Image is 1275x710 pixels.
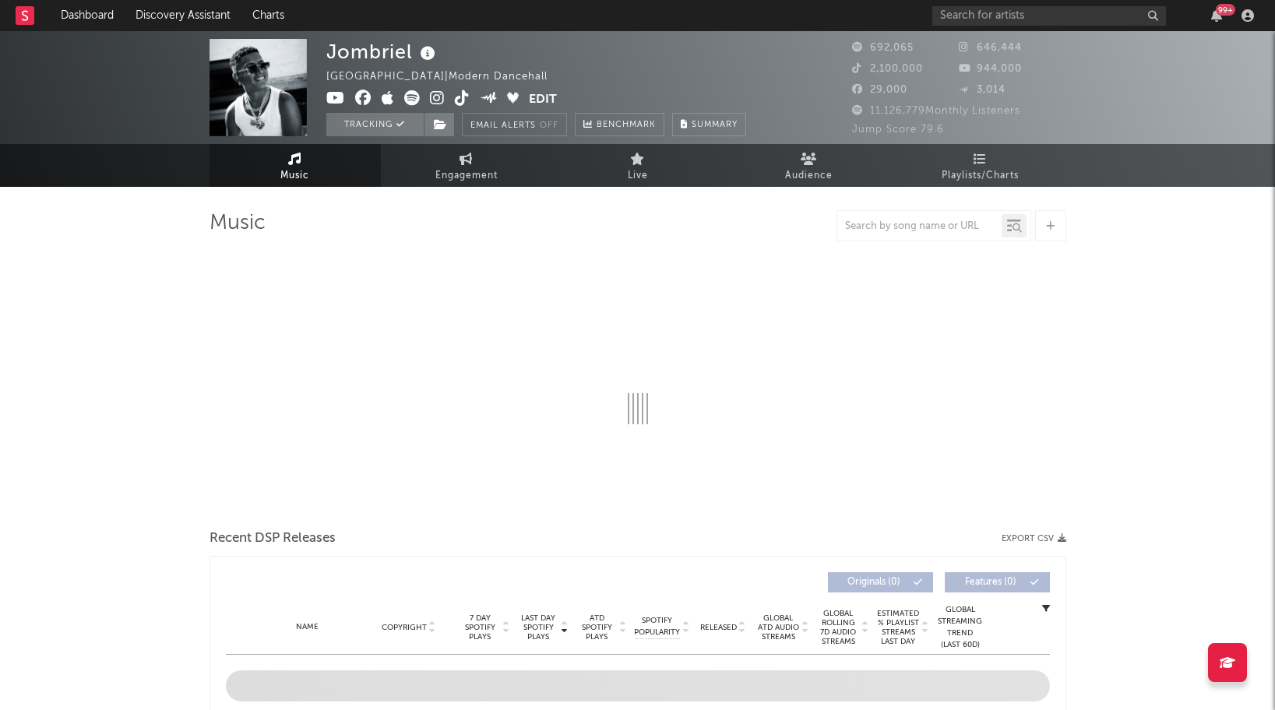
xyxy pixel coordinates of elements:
[932,6,1166,26] input: Search for artists
[724,144,895,187] a: Audience
[552,144,724,187] a: Live
[1216,4,1235,16] div: 99 +
[785,167,833,185] span: Audience
[895,144,1066,187] a: Playlists/Charts
[435,167,498,185] span: Engagement
[837,220,1002,233] input: Search by song name or URL
[326,68,565,86] div: [GEOGRAPHIC_DATA] | Modern Dancehall
[280,167,309,185] span: Music
[628,167,648,185] span: Live
[852,125,944,135] span: Jump Score: 79.6
[597,116,656,135] span: Benchmark
[852,64,923,74] span: 2,100,000
[326,39,439,65] div: Jombriel
[672,113,746,136] button: Summary
[692,121,738,129] span: Summary
[877,609,920,646] span: Estimated % Playlist Streams Last Day
[937,604,984,651] div: Global Streaming Trend (Last 60D)
[575,113,664,136] a: Benchmark
[828,572,933,592] button: Originals(0)
[462,113,567,136] button: Email AlertsOff
[257,621,359,633] div: Name
[381,144,552,187] a: Engagement
[852,106,1020,116] span: 11,126,779 Monthly Listeners
[460,613,501,641] span: 7 Day Spotify Plays
[518,613,559,641] span: Last Day Spotify Plays
[1002,534,1066,543] button: Export CSV
[210,529,336,548] span: Recent DSP Releases
[852,43,914,53] span: 692,065
[959,43,1022,53] span: 646,444
[210,144,381,187] a: Music
[852,85,907,95] span: 29,000
[529,90,557,110] button: Edit
[634,615,680,638] span: Spotify Popularity
[540,121,558,130] em: Off
[757,613,800,641] span: Global ATD Audio Streams
[382,623,427,632] span: Copyright
[576,613,618,641] span: ATD Spotify Plays
[959,85,1006,95] span: 3,014
[326,113,424,136] button: Tracking
[700,623,737,632] span: Released
[959,64,1022,74] span: 944,000
[945,572,1050,592] button: Features(0)
[942,167,1019,185] span: Playlists/Charts
[838,578,910,587] span: Originals ( 0 )
[955,578,1027,587] span: Features ( 0 )
[817,609,860,646] span: Global Rolling 7D Audio Streams
[1211,9,1222,22] button: 99+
